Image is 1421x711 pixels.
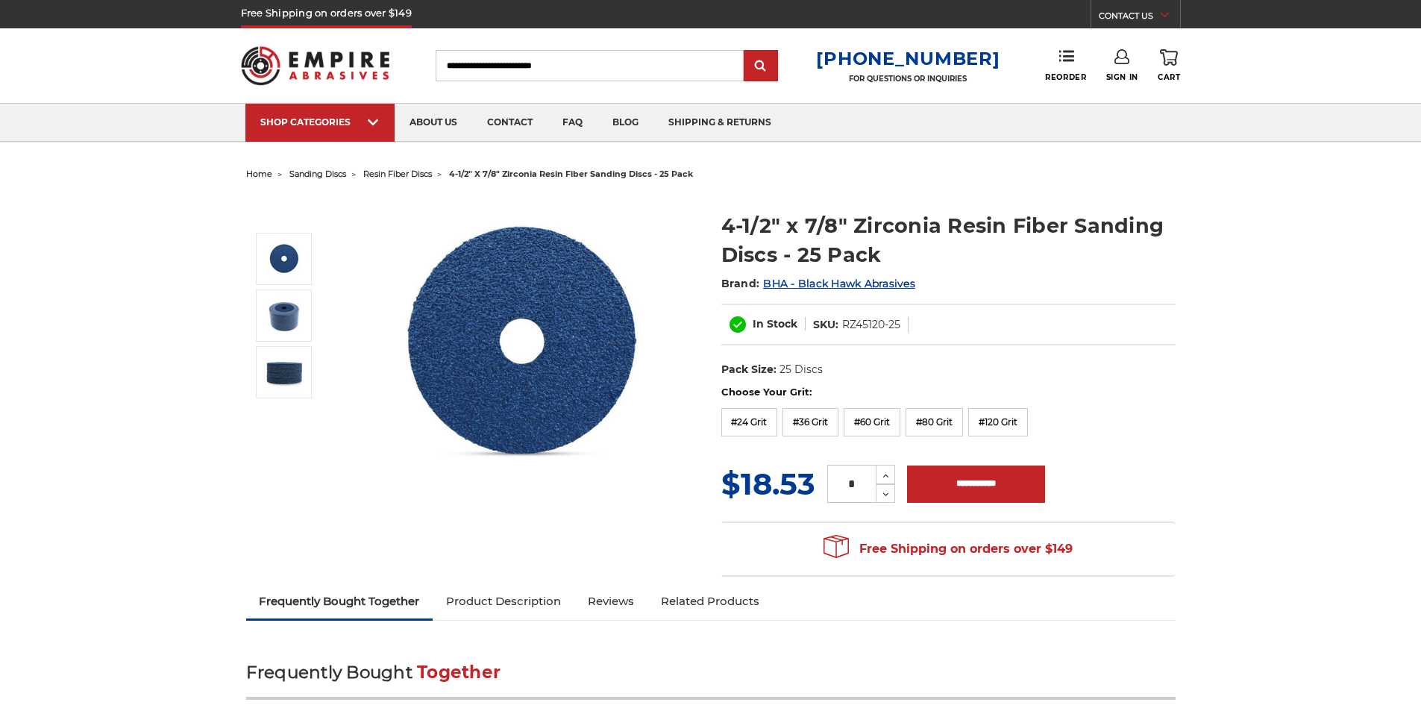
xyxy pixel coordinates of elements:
a: CONTACT US [1099,7,1180,28]
img: 4-1/2" zirc resin fiber disc [266,240,303,278]
a: Product Description [433,585,574,618]
img: Empire Abrasives [241,37,390,95]
a: blog [597,104,653,142]
a: Reviews [574,585,647,618]
a: Frequently Bought Together [246,585,433,618]
img: 4.5" zirconia resin fiber discs [266,354,303,391]
span: Reorder [1045,72,1086,82]
span: Cart [1158,72,1180,82]
span: Frequently Bought [246,662,413,683]
span: $18.53 [721,466,815,502]
h1: 4-1/2" x 7/8" Zirconia Resin Fiber Sanding Discs - 25 Pack [721,211,1176,269]
a: BHA - Black Hawk Abrasives [763,277,915,290]
span: Together [417,662,501,683]
dd: 25 Discs [779,362,823,378]
a: faq [548,104,597,142]
span: Sign In [1106,72,1138,82]
img: 4-1/2" zirc resin fiber disc [374,195,672,492]
a: resin fiber discs [363,169,432,179]
img: 4.5 inch zirconia resin fiber discs [266,297,303,334]
a: sanding discs [289,169,346,179]
input: Submit [746,51,776,81]
label: Choose Your Grit: [721,385,1176,400]
dt: Pack Size: [721,362,777,378]
a: contact [472,104,548,142]
span: Brand: [721,277,760,290]
div: SHOP CATEGORIES [260,116,380,128]
span: In Stock [753,317,797,331]
a: shipping & returns [653,104,786,142]
span: 4-1/2" x 7/8" zirconia resin fiber sanding discs - 25 pack [449,169,693,179]
span: Free Shipping on orders over $149 [824,534,1073,564]
a: about us [395,104,472,142]
a: [PHONE_NUMBER] [816,48,1000,69]
p: FOR QUESTIONS OR INQUIRIES [816,74,1000,84]
a: Related Products [647,585,773,618]
dd: RZ45120-25 [842,317,900,333]
a: Reorder [1045,49,1086,81]
a: home [246,169,272,179]
a: Cart [1158,49,1180,82]
dt: SKU: [813,317,838,333]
